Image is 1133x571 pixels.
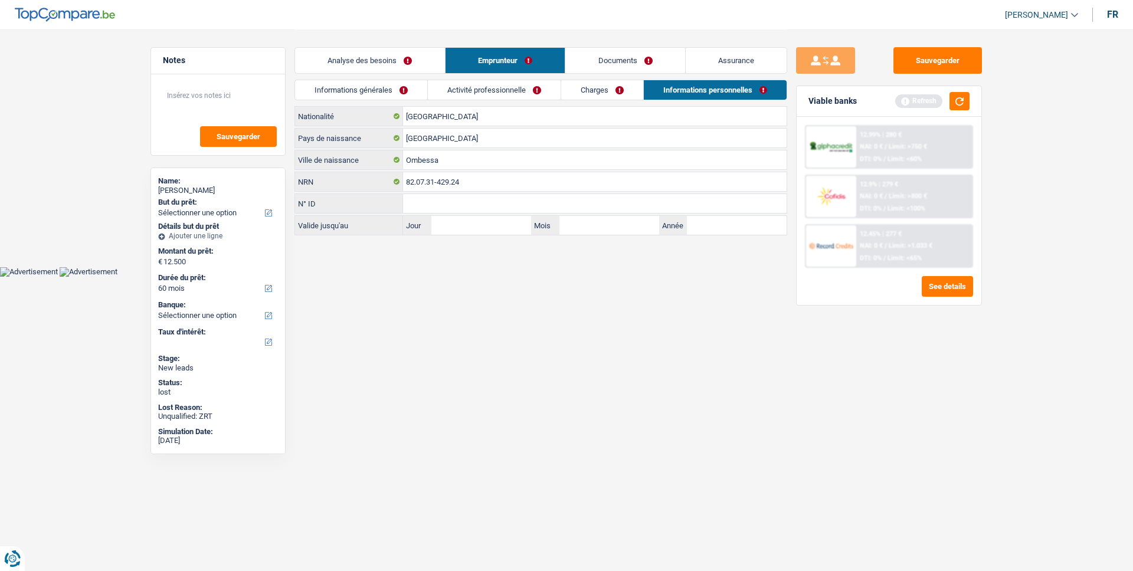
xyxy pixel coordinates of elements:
a: [PERSON_NAME] [996,5,1078,25]
input: 590-1234567-89 [403,194,787,213]
span: NAI: 0 € [860,143,883,150]
label: But du prêt: [158,198,276,207]
input: JJ [431,216,531,235]
div: New leads [158,363,278,373]
div: Refresh [895,94,942,107]
button: Sauvegarder [893,47,982,74]
span: Sauvegarder [217,133,260,140]
span: / [883,155,886,163]
label: Ville de naissance [295,150,403,169]
div: Simulation Date: [158,427,278,437]
div: Unqualified: ZRT [158,412,278,421]
img: Advertisement [60,267,117,277]
div: Stage: [158,354,278,363]
div: [PERSON_NAME] [158,186,278,195]
div: 12.45% | 277 € [860,230,902,238]
span: [PERSON_NAME] [1005,10,1068,20]
label: N° ID [295,194,403,213]
span: Limit: >750 € [889,143,927,150]
img: AlphaCredit [809,140,853,154]
div: fr [1107,9,1118,20]
span: DTI: 0% [860,155,882,163]
label: Durée du prêt: [158,273,276,283]
a: Charges [561,80,643,100]
label: Banque: [158,300,276,310]
span: / [885,143,887,150]
div: Status: [158,378,278,388]
div: Name: [158,176,278,186]
img: Cofidis [809,185,853,207]
div: 12.9% | 279 € [860,181,898,188]
span: Limit: <65% [888,254,922,262]
span: NAI: 0 € [860,192,883,200]
span: / [883,205,886,212]
img: Record Credits [809,235,853,257]
span: / [885,192,887,200]
span: € [158,257,162,267]
input: MM [559,216,659,235]
div: 12.99% | 280 € [860,131,902,139]
a: Emprunteur [446,48,565,73]
span: DTI: 0% [860,254,882,262]
div: Lost Reason: [158,403,278,412]
label: Pays de naissance [295,129,403,147]
div: [DATE] [158,436,278,445]
span: Limit: <60% [888,155,922,163]
h5: Notes [163,55,273,65]
a: Documents [565,48,685,73]
span: / [885,242,887,250]
label: Montant du prêt: [158,247,276,256]
span: Limit: >1.033 € [889,242,932,250]
span: Limit: >800 € [889,192,927,200]
a: Informations personnelles [644,80,787,100]
label: Taux d'intérêt: [158,327,276,337]
button: Sauvegarder [200,126,277,147]
a: Assurance [686,48,787,73]
label: NRN [295,172,403,191]
button: See details [922,276,973,297]
img: TopCompare Logo [15,8,115,22]
a: Informations générales [295,80,427,100]
span: / [883,254,886,262]
input: Belgique [403,129,787,147]
label: Valide jusqu'au [295,216,403,235]
label: Jour [403,216,431,235]
div: lost [158,388,278,397]
div: Viable banks [808,96,857,106]
label: Mois [531,216,559,235]
label: Nationalité [295,107,403,126]
input: AAAA [687,216,787,235]
div: Ajouter une ligne [158,232,278,240]
label: Année [659,216,687,235]
a: Activité professionnelle [428,80,561,100]
div: Détails but du prêt [158,222,278,231]
span: DTI: 0% [860,205,882,212]
a: Analyse des besoins [295,48,445,73]
span: Limit: <100% [888,205,925,212]
input: Belgique [403,107,787,126]
input: 12.12.12-123.12 [403,172,787,191]
span: NAI: 0 € [860,242,883,250]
